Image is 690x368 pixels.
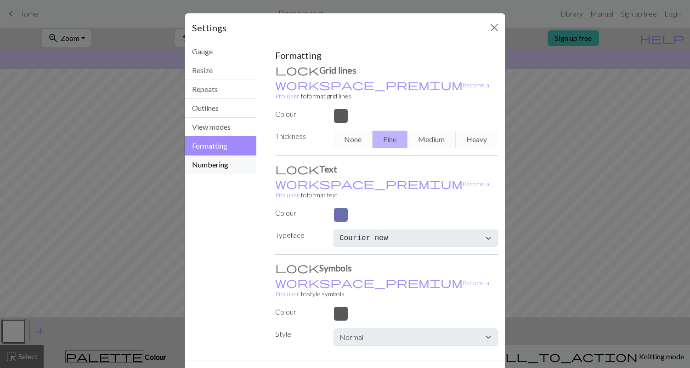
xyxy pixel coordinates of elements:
[275,163,498,174] h3: Text
[185,136,256,155] button: Formatting
[270,230,328,243] label: Typeface
[270,109,328,120] label: Colour
[185,99,256,118] button: Outlines
[275,50,498,61] h5: Formatting
[275,276,463,289] span: workspace_premium
[275,279,489,298] a: Become a Pro user
[192,21,226,34] h5: Settings
[487,20,502,35] button: Close
[275,180,489,199] a: Become a Pro user
[275,279,489,298] small: to style symbols
[275,81,489,100] small: to format grid lines
[185,61,256,80] button: Resize
[185,80,256,99] button: Repeats
[185,42,256,61] button: Gauge
[275,177,463,190] span: workspace_premium
[275,81,489,100] a: Become a Pro user
[275,180,489,199] small: to format text
[275,78,463,91] span: workspace_premium
[270,306,328,317] label: Colour
[275,64,498,75] h3: Grid lines
[275,262,498,273] h3: Symbols
[270,328,328,342] label: Style
[185,155,256,174] button: Numbering
[185,118,256,137] button: View modes
[270,207,328,218] label: Colour
[270,131,328,144] label: Thickness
